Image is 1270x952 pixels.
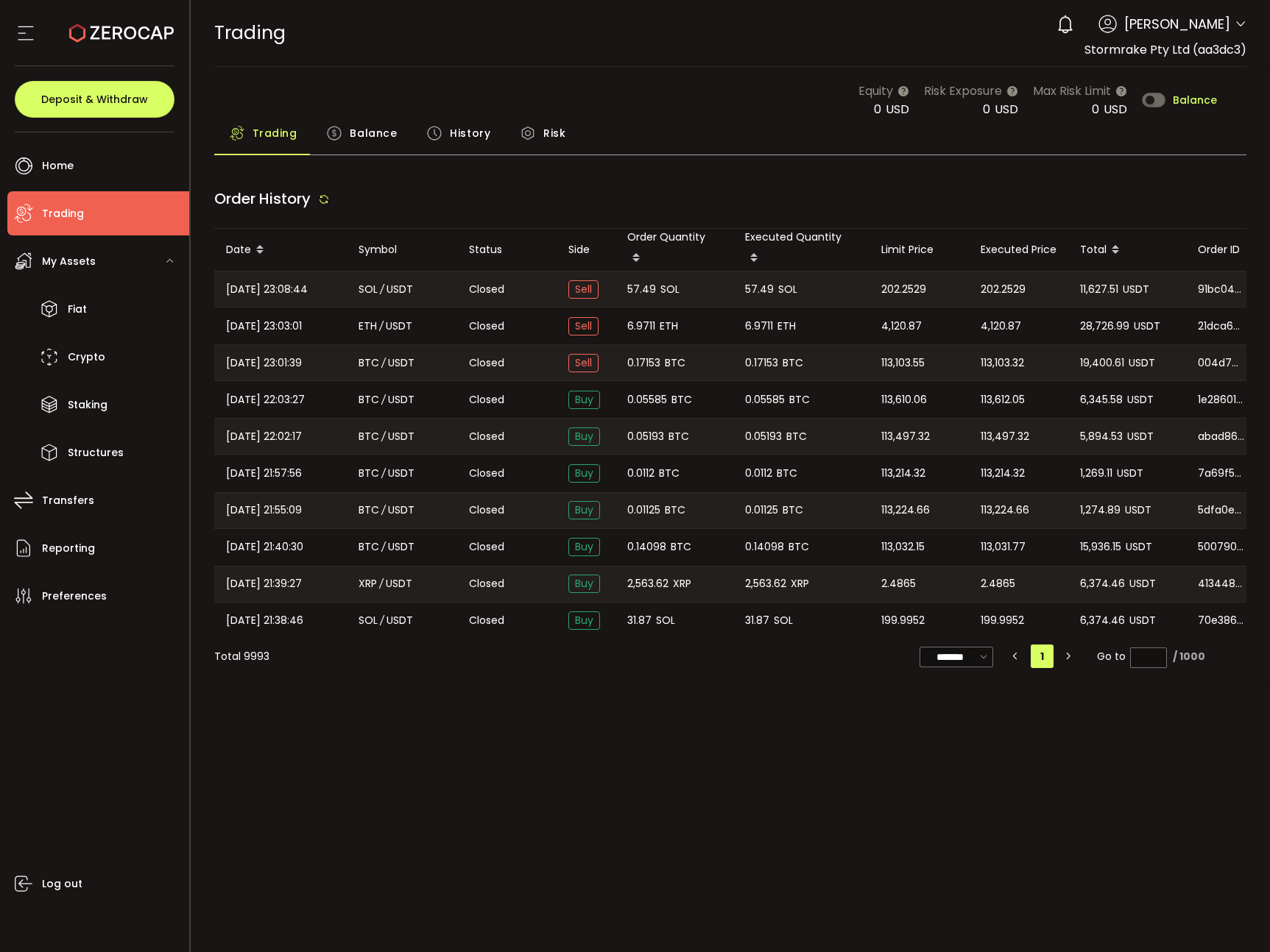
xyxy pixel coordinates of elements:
[359,428,379,445] span: BTC
[381,465,386,482] em: /
[981,612,1024,629] span: 199.9952
[1198,392,1245,408] span: 1e286010-3b44-4da5-9a39-47963ab58c5e
[665,355,685,372] span: BTC
[1198,355,1245,371] span: 004d7407-f47f-4045-b585-1ecb850bbed4
[881,502,930,519] span: 113,224.66
[381,502,386,519] em: /
[359,612,378,629] span: SOL
[1125,502,1151,519] span: USDT
[359,502,379,519] span: BTC
[68,299,87,320] span: Fiat
[42,251,96,272] span: My Assets
[214,649,269,664] div: Total 9993
[981,539,1026,555] span: 113,031.77
[627,318,655,335] span: 6.9711
[981,465,1025,482] span: 113,214.32
[1129,355,1155,372] span: USDT
[381,539,386,555] em: /
[388,355,414,372] span: USDT
[745,465,772,482] span: 0.0112
[15,81,174,118] button: Deposit & Withdraw
[1126,539,1152,555] span: USDT
[359,465,379,482] span: BTC
[387,612,413,629] span: USDT
[1173,649,1205,664] div: / 1000
[627,355,660,372] span: 0.17153
[469,355,504,371] span: Closed
[1173,95,1217,105] span: Balance
[568,611,600,630] span: Buy
[668,428,689,445] span: BTC
[1198,282,1245,297] span: 91bc0493-71c0-4fd0-aa8d-b1a403d24413
[557,241,615,258] div: Side
[387,281,413,298] span: USDT
[745,539,784,555] span: 0.14098
[386,575,412,592] span: USDT
[381,391,386,408] em: /
[1198,576,1245,592] span: 413448a5-dd6d-4286-96e4-399e24ec42f7
[745,575,786,592] span: 2,563.62
[226,502,302,519] span: [DATE] 21:55:09
[568,464,600,483] span: Buy
[981,355,1024,372] span: 113,103.32
[1080,318,1129,335] span: 28,726.99
[226,355,302,372] span: [DATE] 23:01:39
[214,20,286,46] span: Trading
[68,394,107,416] span: Staking
[381,355,386,372] em: /
[1198,613,1245,628] span: 70e3864d-6924-4a33-92ad-5168b82a0d20
[1198,429,1245,444] span: abad868c-0d30-4fcf-8513-197bacb8b43a
[469,466,504,481] span: Closed
[627,281,656,298] span: 57.49
[226,318,302,335] span: [DATE] 23:03:01
[995,101,1018,118] span: USD
[1198,539,1245,555] span: 5007903c-c968-4210-a312-fce5b35db397
[1134,318,1160,335] span: USDT
[226,428,302,445] span: [DATE] 22:02:17
[359,391,379,408] span: BTC
[469,282,504,297] span: Closed
[881,318,922,335] span: 4,120.87
[783,355,803,372] span: BTC
[671,539,691,555] span: BTC
[1129,612,1156,629] span: USDT
[469,502,504,518] span: Closed
[881,355,925,372] span: 113,103.55
[359,318,377,335] span: ETH
[1068,238,1186,263] div: Total
[745,318,773,335] span: 6.9711
[660,281,680,298] span: SOL
[1198,466,1245,481] span: 7a69f5ba-846e-4010-ad18-1d03aec36c44
[777,465,797,482] span: BTC
[981,575,1015,592] span: 2.4865
[1080,465,1112,482] span: 1,269.11
[733,229,869,271] div: Executed Quantity
[745,502,778,519] span: 0.01125
[745,355,778,372] span: 0.17153
[627,502,660,519] span: 0.01125
[869,241,969,258] div: Limit Price
[1123,281,1149,298] span: USDT
[568,317,599,335] span: Sell
[1092,101,1099,118] span: 0
[253,118,297,148] span: Trading
[1198,319,1245,334] span: 21dca628-68db-448f-97c4-96c6f64bc2e6
[568,501,600,519] span: Buy
[1104,101,1127,118] span: USD
[777,318,796,335] span: ETH
[981,281,1026,298] span: 202.2529
[791,575,809,592] span: XRP
[615,229,733,271] div: Order Quantity
[983,101,990,118] span: 0
[42,490,94,511] span: Transfers
[450,118,490,148] span: History
[543,118,565,148] span: Risk
[226,391,305,408] span: [DATE] 22:03:27
[627,539,666,555] span: 0.14098
[42,586,107,607] span: Preferences
[42,155,74,177] span: Home
[469,613,504,628] span: Closed
[226,281,308,298] span: [DATE] 23:08:44
[778,281,797,298] span: SOL
[1031,644,1054,668] li: 1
